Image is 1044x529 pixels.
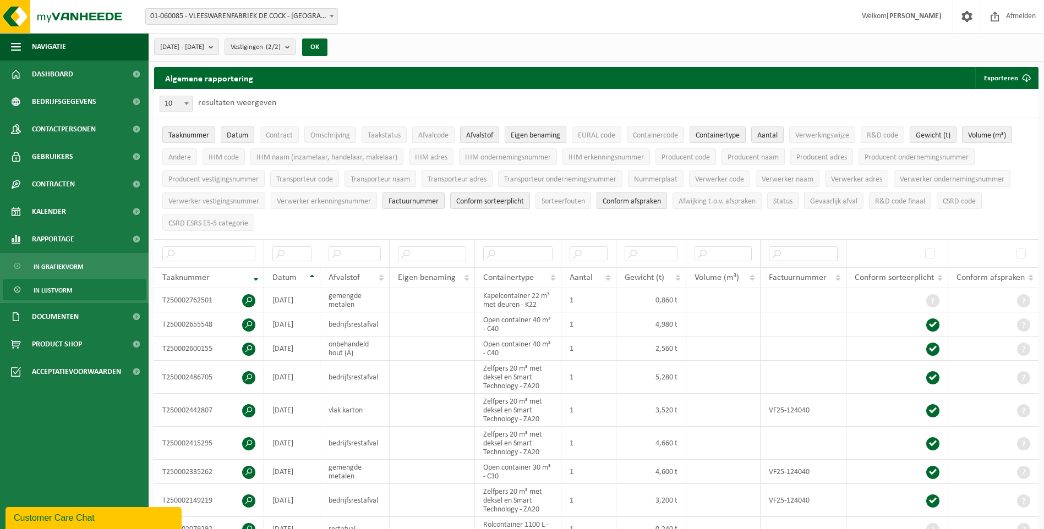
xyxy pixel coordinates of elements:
[250,148,403,165] button: IHM naam (inzamelaar, handelaar, makelaar)IHM naam (inzamelaar, handelaar, makelaar): Activate to...
[561,337,616,361] td: 1
[859,148,975,165] button: Producent ondernemingsnummerProducent ondernemingsnummer: Activate to sort
[264,312,320,337] td: [DATE]
[483,273,534,282] span: Containertype
[662,153,710,162] span: Producent code
[34,280,72,301] span: In lijstvorm
[867,131,898,140] span: R&D code
[569,153,644,162] span: IHM erkenningsnummer
[3,256,146,277] a: In grafiekvorm
[561,361,616,394] td: 1
[277,197,371,206] span: Verwerker erkenningsnummer
[475,484,561,517] td: Zelfpers 20 m³ met deksel en Smart Technology - ZA20
[937,192,982,209] button: CSRD codeCSRD code: Activate to sort
[633,131,678,140] span: Containercode
[578,131,615,140] span: EURAL code
[154,288,264,312] td: T250002762501
[418,131,449,140] span: Afvalcode
[168,153,191,162] span: Andere
[32,358,121,385] span: Acceptatievoorwaarden
[3,279,146,300] a: In lijstvorm
[790,148,853,165] button: Producent adresProducent adres: Activate to sort
[465,153,551,162] span: IHM ondernemingsnummer
[264,394,320,427] td: [DATE]
[320,361,390,394] td: bedrijfsrestafval
[561,288,616,312] td: 1
[655,148,716,165] button: Producent codeProducent code: Activate to sort
[32,330,82,358] span: Product Shop
[32,170,75,198] span: Contracten
[422,170,493,187] button: Transporteur adresTransporteur adres: Activate to sort
[887,12,942,20] strong: [PERSON_NAME]
[198,98,276,107] label: resultaten weergeven
[460,126,499,143] button: AfvalstofAfvalstof: Activate to sort
[475,288,561,312] td: Kapelcontainer 22 m³ met deuren - K22
[264,460,320,484] td: [DATE]
[968,131,1006,140] span: Volume (m³)
[382,192,445,209] button: FactuurnummerFactuurnummer: Activate to sort
[855,273,934,282] span: Conform sorteerplicht
[168,131,209,140] span: Taaknummer
[162,170,265,187] button: Producent vestigingsnummerProducent vestigingsnummer: Activate to sort
[616,427,686,460] td: 4,660 t
[146,9,337,24] span: 01-060085 - VLEESWARENFABRIEK DE COCK - SINT-NIKLAAS
[616,337,686,361] td: 2,560 t
[162,214,254,231] button: CSRD ESRS E5-5 categorieCSRD ESRS E5-5 categorie: Activate to sort
[154,67,264,89] h2: Algemene rapportering
[975,67,1037,89] button: Exporteren
[302,38,327,56] button: OK
[679,197,756,206] span: Afwijking t.o.v. afspraken
[270,170,339,187] button: Transporteur codeTransporteur code: Activate to sort
[456,197,524,206] span: Conform sorteerplicht
[894,170,1010,187] button: Verwerker ondernemingsnummerVerwerker ondernemingsnummer: Activate to sort
[561,312,616,337] td: 1
[498,170,622,187] button: Transporteur ondernemingsnummerTransporteur ondernemingsnummer : Activate to sort
[756,170,819,187] button: Verwerker naamVerwerker naam: Activate to sort
[696,131,740,140] span: Containertype
[227,131,248,140] span: Datum
[162,192,265,209] button: Verwerker vestigingsnummerVerwerker vestigingsnummer: Activate to sort
[162,126,215,143] button: TaaknummerTaaknummer: Activate to remove sorting
[962,126,1012,143] button: Volume (m³)Volume (m³): Activate to sort
[943,197,976,206] span: CSRD code
[264,288,320,312] td: [DATE]
[160,96,193,112] span: 10
[673,192,762,209] button: Afwijking t.o.v. afsprakenAfwijking t.o.v. afspraken: Activate to sort
[628,170,684,187] button: NummerplaatNummerplaat: Activate to sort
[761,484,846,517] td: VF25-124040
[162,273,210,282] span: Taaknummer
[260,126,299,143] button: ContractContract: Activate to sort
[616,312,686,337] td: 4,980 t
[160,39,204,56] span: [DATE] - [DATE]
[825,170,888,187] button: Verwerker adresVerwerker adres: Activate to sort
[168,219,248,228] span: CSRD ESRS E5-5 categorie
[475,394,561,427] td: Zelfpers 20 m³ met deksel en Smart Technology - ZA20
[634,175,677,184] span: Nummerplaat
[32,60,73,88] span: Dashboard
[504,175,616,184] span: Transporteur ondernemingsnummer
[757,131,778,140] span: Aantal
[869,192,931,209] button: R&D code finaalR&amp;D code finaal: Activate to sort
[389,197,439,206] span: Factuurnummer
[511,131,560,140] span: Eigen benaming
[154,337,264,361] td: T250002600155
[475,337,561,361] td: Open container 40 m³ - C40
[409,148,453,165] button: IHM adresIHM adres: Activate to sort
[203,148,245,165] button: IHM codeIHM code: Activate to sort
[32,88,96,115] span: Bedrijfsgegevens
[32,143,73,170] span: Gebruikers
[264,337,320,361] td: [DATE]
[225,38,296,55] button: Vestigingen(2/2)
[320,427,390,460] td: bedrijfsrestafval
[351,175,410,184] span: Transporteur naam
[769,273,827,282] span: Factuurnummer
[221,126,254,143] button: DatumDatum: Activate to sort
[875,197,925,206] span: R&D code finaal
[728,153,779,162] span: Producent naam
[428,175,487,184] span: Transporteur adres
[561,484,616,517] td: 1
[466,131,493,140] span: Afvalstof
[561,427,616,460] td: 1
[603,197,661,206] span: Conform afspraken
[362,126,407,143] button: TaakstatusTaakstatus: Activate to sort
